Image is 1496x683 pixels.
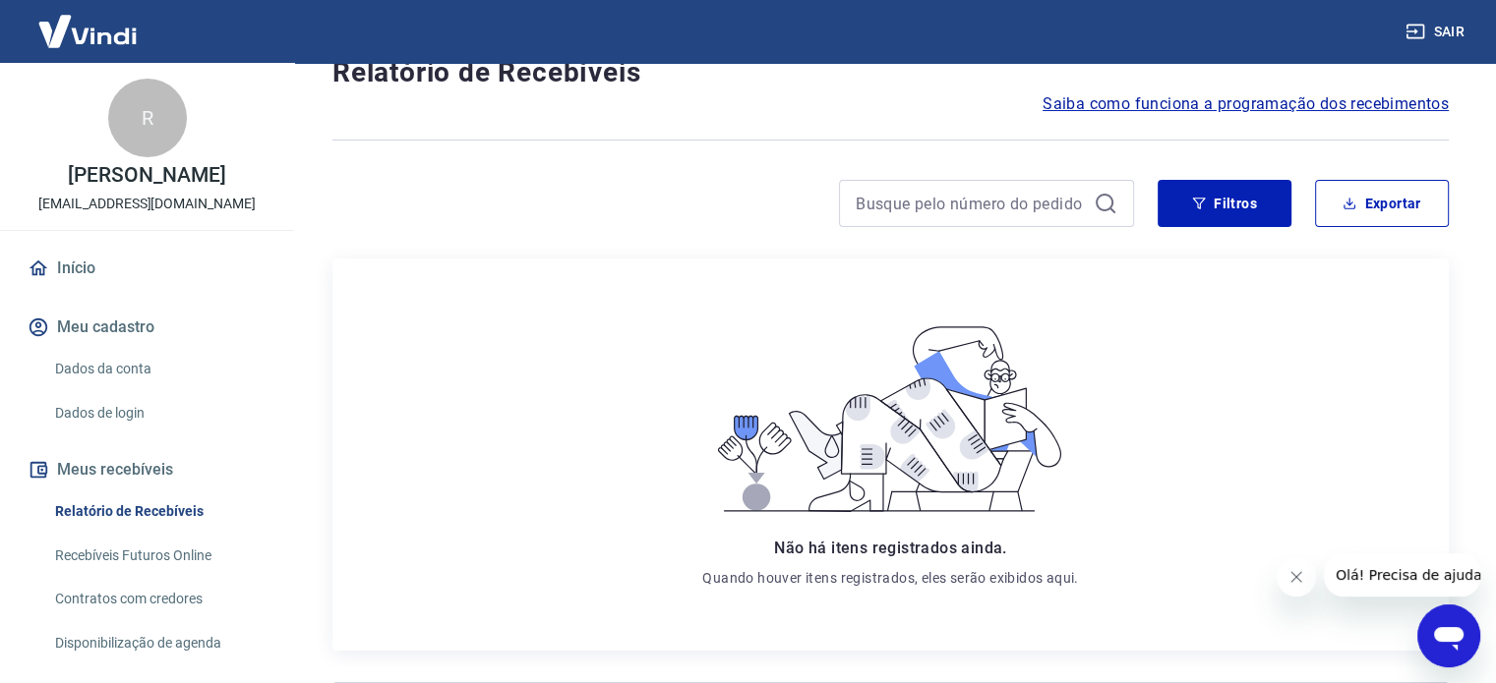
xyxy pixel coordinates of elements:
[856,189,1086,218] input: Busque pelo número do pedido
[47,491,270,532] a: Relatório de Recebíveis
[24,306,270,349] button: Meu cadastro
[774,539,1006,557] span: Não há itens registrados ainda.
[47,623,270,663] a: Disponibilização de agenda
[332,53,1449,92] h4: Relatório de Recebíveis
[47,393,270,433] a: Dados de login
[1417,604,1480,667] iframe: Botão para abrir a janela de mensagens
[24,247,270,290] a: Início
[1315,180,1449,227] button: Exportar
[702,568,1078,588] p: Quando houver itens registrados, eles serão exibidos aqui.
[47,536,270,576] a: Recebíveis Futuros Online
[47,579,270,619] a: Contratos com credores
[1158,180,1291,227] button: Filtros
[1043,92,1449,116] a: Saiba como funciona a programação dos recebimentos
[47,349,270,389] a: Dados da conta
[1324,553,1480,597] iframe: Mensagem da empresa
[38,194,256,214] p: [EMAIL_ADDRESS][DOMAIN_NAME]
[12,14,165,29] span: Olá! Precisa de ajuda?
[24,448,270,491] button: Meus recebíveis
[24,1,151,61] img: Vindi
[1402,14,1472,50] button: Sair
[68,165,225,186] p: [PERSON_NAME]
[1277,557,1316,597] iframe: Fechar mensagem
[108,79,187,157] div: R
